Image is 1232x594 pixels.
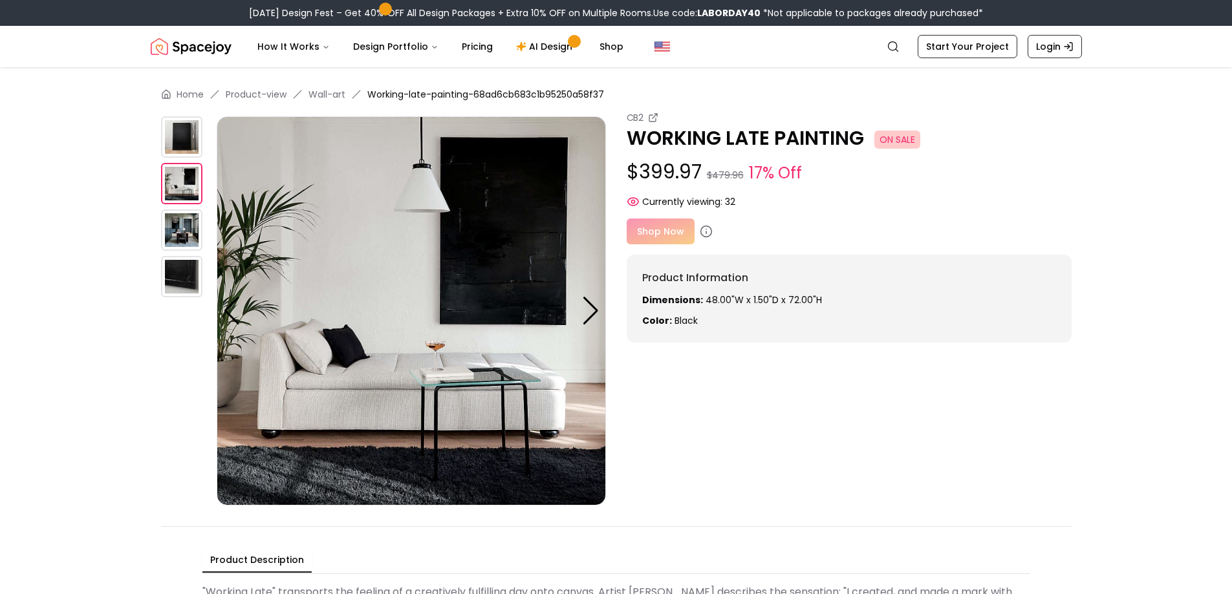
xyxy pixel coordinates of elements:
[642,195,722,208] span: Currently viewing:
[151,34,232,59] img: Spacejoy Logo
[707,169,744,182] small: $479.96
[367,88,604,101] span: Working-late-painting-68ad6cb683c1b95250a58f37
[151,34,232,59] a: Spacejoy
[451,34,503,59] a: Pricing
[697,6,761,19] b: LABORDAY40
[1028,35,1082,58] a: Login
[627,160,1072,185] p: $399.97
[627,111,643,124] small: CB2
[249,6,983,19] div: [DATE] Design Fest – Get 40% OFF All Design Packages + Extra 10% OFF on Multiple Rooms.
[247,34,634,59] nav: Main
[874,131,920,149] span: ON SALE
[161,256,202,297] img: https://storage.googleapis.com/spacejoy-main/assets/60a3ca888c263f0023126747/product_3_ikhkka1de7o
[161,209,202,251] img: https://storage.googleapis.com/spacejoy-main/assets/60a3ca888c263f0023126747/product_2_g5d80cglmmi
[161,163,202,204] img: https://storage.googleapis.com/spacejoy-main/assets/60a3ca888c263f0023126747/product_1_fj84e3j08l1
[161,88,1072,101] nav: breadcrumb
[177,88,204,101] a: Home
[226,88,286,101] a: Product-view
[918,35,1017,58] a: Start Your Project
[343,34,449,59] button: Design Portfolio
[642,293,703,306] strong: Dimensions:
[761,6,983,19] span: *Not applicable to packages already purchased*
[653,6,761,19] span: Use code:
[202,548,312,573] button: Product Description
[161,116,202,158] img: https://storage.googleapis.com/spacejoy-main/assets/60a3ca888c263f0023126747/product_0_0iee724b8cb59
[675,314,698,327] span: black
[725,195,735,208] span: 32
[642,270,1056,286] h6: Product Information
[749,162,802,185] small: 17% Off
[627,127,1072,150] p: WORKING LATE PAINTING
[247,34,340,59] button: How It Works
[308,88,345,101] a: Wall-art
[589,34,634,59] a: Shop
[642,293,1056,306] p: 48.00"W x 1.50"D x 72.00"H
[654,39,670,54] img: United States
[151,26,1082,67] nav: Global
[506,34,587,59] a: AI Design
[642,314,672,327] strong: Color:
[217,116,606,505] img: https://storage.googleapis.com/spacejoy-main/assets/60a3ca888c263f0023126747/product_1_fj84e3j08l1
